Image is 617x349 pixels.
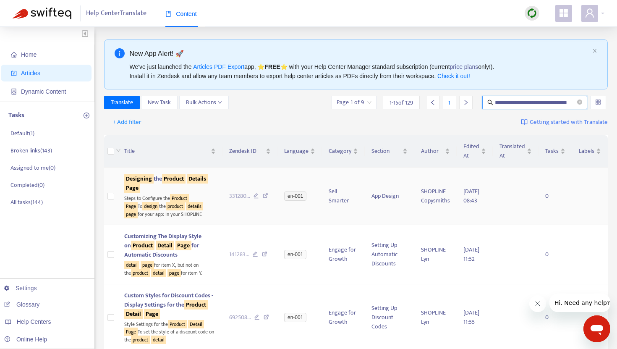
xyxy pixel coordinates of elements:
span: en-001 [284,192,306,201]
td: SHOPLINE Lyn [414,225,457,284]
td: Engage for Growth [322,225,365,284]
span: left [430,100,436,105]
span: Content [165,10,197,17]
th: Translated At [493,135,539,168]
span: [DATE] 08:43 [463,186,479,205]
img: Swifteq [13,8,71,19]
span: Title [124,147,209,156]
p: Tasks [8,110,24,121]
span: [DATE] 11:55 [463,308,479,327]
td: App Design [365,168,414,225]
span: Labels [579,147,594,156]
sqkw: Product [184,300,208,310]
td: Sell Smarter [322,168,365,225]
sqkw: Product [131,241,154,250]
sqkw: Product [170,194,189,202]
span: 692508 ... [229,313,251,322]
sqkw: detail [124,261,139,269]
sqkw: detail [151,336,166,344]
span: Section [371,147,401,156]
p: Default ( 1 ) [10,129,34,138]
iframe: メッセージを閉じる [529,295,546,312]
sqkw: design [142,202,159,210]
td: 0 [539,168,572,225]
span: the [124,174,208,193]
span: close-circle [577,99,582,107]
span: 141283 ... [229,250,249,259]
div: We've just launched the app, ⭐ ⭐️ with your Help Center Manager standard subscription (current on... [130,62,589,81]
span: home [11,52,17,58]
div: 1 [443,96,456,109]
span: 1 - 15 of 129 [390,98,413,107]
sqkw: Details [187,174,208,184]
span: Translate [111,98,133,107]
a: Glossary [4,301,39,308]
span: Help Center Translate [86,5,146,21]
span: Category [329,147,351,156]
span: book [165,11,171,17]
span: Dynamic Content [21,88,66,95]
th: Zendesk ID [222,135,278,168]
iframe: 会社からのメッセージ [549,294,610,312]
span: Edited At [463,142,479,160]
span: container [11,89,17,94]
sqkw: Detail [156,241,174,250]
img: image-link [521,119,528,126]
button: close [592,48,597,54]
div: for item X, but not on the for item Y. [124,260,216,277]
span: Author [421,147,443,156]
span: user [585,8,595,18]
span: Articles [21,70,40,76]
a: Check it out! [437,73,470,79]
span: Customizing The Display Style on for Automatic Discounts [124,231,201,260]
span: search [487,100,493,105]
a: Online Help [4,336,47,343]
img: sync.dc5367851b00ba804db3.png [527,8,537,18]
div: Steps to Configure the To the for your app: In your SHOPLINE [124,193,216,218]
span: Zendesk ID [229,147,264,156]
span: down [116,148,121,153]
b: FREE [264,63,280,70]
span: Help Centers [17,318,51,325]
sqkw: Product [162,174,186,184]
span: close-circle [577,100,582,105]
span: 331280 ... [229,192,250,201]
th: Labels [572,135,608,168]
span: + Add filter [112,117,141,127]
span: down [218,100,222,105]
span: en-001 [284,313,306,322]
sqkw: Detail [188,320,204,328]
span: Translated At [499,142,525,160]
sqkw: Page [175,241,191,250]
span: close [592,48,597,53]
span: plus-circle [84,113,89,118]
th: Title [118,135,222,168]
button: Bulk Actionsdown [179,96,229,109]
span: account-book [11,70,17,76]
th: Author [414,135,457,168]
span: Tasks [545,147,559,156]
a: Settings [4,285,37,291]
p: Broken links ( 143 ) [10,146,52,155]
button: + Add filter [106,115,148,129]
th: Edited At [457,135,493,168]
sqkw: product [166,202,185,210]
span: en-001 [284,250,306,259]
span: Custom Styles for Discount Codes - Display Settings for the [124,291,213,319]
span: Bulk Actions [186,98,222,107]
button: New Task [141,96,178,109]
sqkw: details [186,202,203,210]
button: Translate [104,96,140,109]
p: Completed ( 0 ) [10,181,44,189]
th: Category [322,135,365,168]
td: 0 [539,225,572,284]
td: SHOPLINE Copysmiths [414,168,457,225]
sqkw: detail [151,269,166,277]
sqkw: page [124,210,138,218]
th: Section [365,135,414,168]
span: [DATE] 11:52 [463,245,479,264]
span: New Task [148,98,171,107]
a: price plans [450,63,478,70]
sqkw: page [141,261,154,269]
